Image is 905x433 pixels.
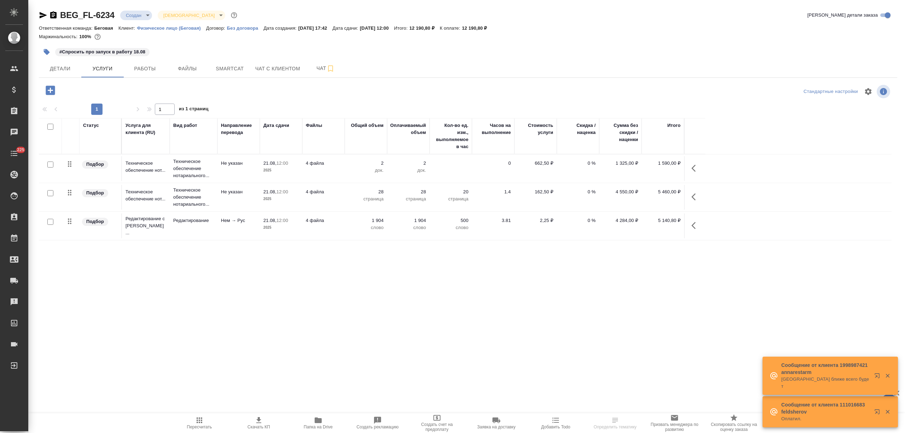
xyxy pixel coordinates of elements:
[227,25,264,31] p: Без договора
[603,122,638,143] div: Сумма без скидки / наценки
[603,160,638,167] p: 1 325,00 ₽
[306,122,322,129] div: Файлы
[870,405,887,422] button: Открыть в новой вкладке
[433,195,468,203] p: страница
[472,213,514,238] td: 3.81
[263,160,276,166] p: 21.08,
[472,185,514,210] td: 1.4
[781,362,870,376] p: Сообщение от клиента 1998987421 annarestarm
[860,83,877,100] span: Настроить таблицу
[118,25,137,31] p: Клиент:
[39,34,79,39] p: Маржинальность:
[807,12,878,19] span: [PERSON_NAME] детали заказа
[276,189,288,194] p: 12:00
[391,224,426,231] p: слово
[667,122,681,129] div: Итого
[518,122,553,136] div: Стоимость услуги
[391,167,426,174] p: док.
[158,11,225,20] div: Создан
[221,122,256,136] div: Направление перевода
[781,415,870,422] p: Оплатил.
[306,188,341,195] p: 4 файла
[348,188,384,195] p: 28
[86,189,104,197] p: Подбор
[263,167,299,174] p: 2025
[43,64,77,73] span: Детали
[173,158,214,179] p: Техническое обеспечение нотариального...
[93,32,102,41] button: 0.00 RUB;
[125,122,166,136] div: Услуга для клиента (RU)
[125,215,166,236] p: Редактирование с [PERSON_NAME] ...
[781,401,870,415] p: Сообщение от клиента 111016683 feldsherov
[2,145,27,162] a: 225
[560,217,596,224] p: 0 %
[221,217,256,224] p: Нем → Рус
[59,48,145,55] p: #Спросить про запуск в работу 18.08
[86,218,104,225] p: Подбор
[645,188,681,195] p: 5 460,00 ₽
[41,83,60,98] button: Добавить услугу
[173,217,214,224] p: Редактирование
[221,188,256,195] p: Не указан
[306,217,341,224] p: 4 файла
[213,64,247,73] span: Smartcat
[125,188,166,203] p: Техническое обеспечение нот...
[433,224,468,231] p: слово
[124,12,144,18] button: Создан
[128,64,162,73] span: Работы
[560,160,596,167] p: 0 %
[221,160,256,167] p: Не указан
[391,160,426,167] p: 2
[348,167,384,174] p: док.
[39,25,94,31] p: Ответственная команда:
[170,64,204,73] span: Файлы
[263,195,299,203] p: 2025
[255,64,300,73] span: Чат с клиентом
[877,85,892,98] span: Посмотреть информацию
[440,25,462,31] p: К оплате:
[518,160,553,167] p: 662,50 ₽
[125,160,166,174] p: Техническое обеспечение нот...
[83,122,99,129] div: Статус
[309,64,343,73] span: Чат
[802,86,860,97] div: split button
[603,217,638,224] p: 4 284,00 ₽
[326,64,335,73] svg: Подписаться
[391,188,426,195] p: 28
[332,25,360,31] p: Дата сдачи:
[475,122,511,136] div: Часов на выполнение
[433,122,468,150] div: Кол-во ед. изм., выполняемое в час
[276,160,288,166] p: 12:00
[137,25,206,31] a: Физическое лицо (Беговая)
[880,409,895,415] button: Закрыть
[348,195,384,203] p: страница
[348,217,384,224] p: 1 904
[687,160,704,177] button: Показать кнопки
[870,369,887,386] button: Открыть в новой вкладке
[880,373,895,379] button: Закрыть
[603,188,638,195] p: 4 550,00 ₽
[13,146,29,153] span: 225
[348,224,384,231] p: слово
[39,11,47,19] button: Скопировать ссылку для ЯМессенджера
[298,25,333,31] p: [DATE] 17:42
[390,122,426,136] div: Оплачиваемый объем
[433,217,468,224] p: 500
[173,122,197,129] div: Вид работ
[645,160,681,167] p: 1 590,00 ₽
[306,160,341,167] p: 4 файла
[360,25,394,31] p: [DATE] 12:00
[560,188,596,195] p: 0 %
[120,11,152,20] div: Создан
[472,156,514,181] td: 0
[263,122,289,129] div: Дата сдачи
[94,25,118,31] p: Беговая
[206,25,227,31] p: Договор:
[687,188,704,205] button: Показать кнопки
[351,122,384,129] div: Общий объем
[263,25,298,31] p: Дата создания:
[391,217,426,224] p: 1 904
[409,25,440,31] p: 12 190,80 ₽
[54,48,150,54] span: Спросить про запуск в работу 18.08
